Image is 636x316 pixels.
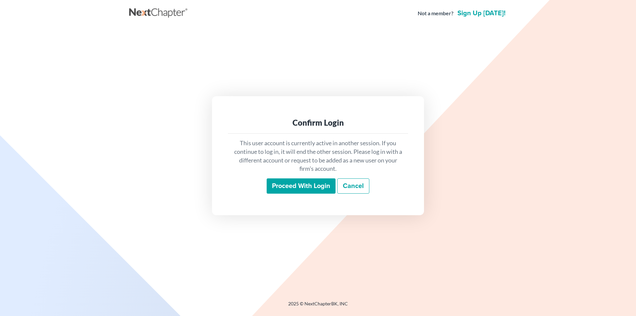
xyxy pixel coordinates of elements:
a: Sign up [DATE]! [456,10,507,17]
strong: Not a member? [418,10,453,17]
p: This user account is currently active in another session. If you continue to log in, it will end ... [233,139,403,173]
div: Confirm Login [233,117,403,128]
div: 2025 © NextChapterBK, INC [129,300,507,312]
input: Proceed with login [267,178,336,194]
a: Cancel [337,178,369,194]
